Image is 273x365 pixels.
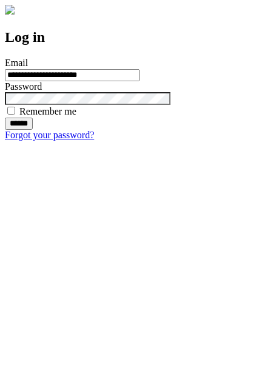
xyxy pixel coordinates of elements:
label: Password [5,81,42,92]
a: Forgot your password? [5,130,94,140]
label: Email [5,58,28,68]
h2: Log in [5,29,268,45]
img: logo-4e3dc11c47720685a147b03b5a06dd966a58ff35d612b21f08c02c0306f2b779.png [5,5,15,15]
label: Remember me [19,106,76,116]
